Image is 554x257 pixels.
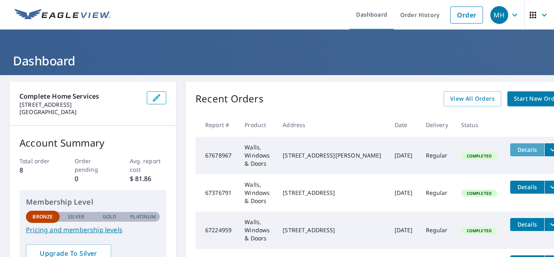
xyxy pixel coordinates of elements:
div: [STREET_ADDRESS] [283,226,381,234]
p: Silver [68,213,85,220]
td: [DATE] [388,174,419,212]
p: Total order [19,157,56,165]
p: [STREET_ADDRESS] [19,101,140,108]
td: Regular [419,174,455,212]
td: [DATE] [388,212,419,249]
th: Date [388,113,419,137]
td: Walls, Windows & Doors [238,212,276,249]
td: Regular [419,212,455,249]
th: Address [276,113,388,137]
span: Completed [462,153,496,159]
td: Walls, Windows & Doors [238,174,276,212]
td: [DATE] [388,137,419,174]
p: Account Summary [19,136,166,150]
td: 67224959 [195,212,238,249]
p: Order pending [75,157,112,174]
span: View All Orders [450,94,495,104]
p: $ 81.86 [130,174,167,184]
th: Report # [195,113,238,137]
span: Details [515,146,539,153]
button: detailsBtn-67678967 [510,143,544,156]
p: Platinum [130,213,156,220]
h1: Dashboard [10,52,544,69]
div: MH [490,6,508,24]
a: Order [450,6,483,24]
a: Pricing and membership levels [26,225,160,235]
button: detailsBtn-67224959 [510,218,544,231]
span: Completed [462,228,496,233]
div: [STREET_ADDRESS][PERSON_NAME] [283,151,381,160]
p: Recent Orders [195,91,264,106]
p: Gold [103,213,116,220]
td: 67376791 [195,174,238,212]
span: Completed [462,190,496,196]
th: Delivery [419,113,455,137]
th: Status [455,113,504,137]
th: Product [238,113,276,137]
p: 0 [75,174,112,184]
p: [GEOGRAPHIC_DATA] [19,108,140,116]
p: Membership Level [26,197,160,207]
p: Complete Home Services [19,91,140,101]
td: Walls, Windows & Doors [238,137,276,174]
span: Details [515,183,539,191]
p: Avg. report cost [130,157,167,174]
td: 67678967 [195,137,238,174]
td: Regular [419,137,455,174]
span: Details [515,220,539,228]
img: EV Logo [15,9,110,21]
div: [STREET_ADDRESS] [283,189,381,197]
button: detailsBtn-67376791 [510,181,544,194]
p: 8 [19,165,56,175]
p: Bronze [32,213,53,220]
a: View All Orders [444,91,501,106]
